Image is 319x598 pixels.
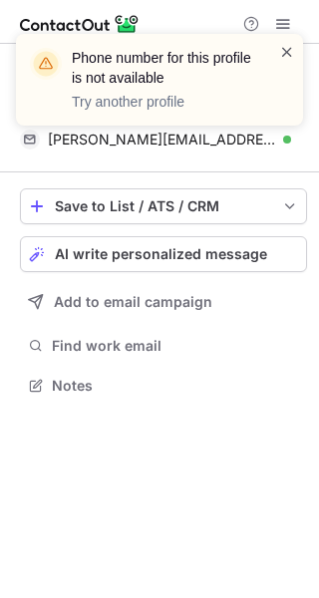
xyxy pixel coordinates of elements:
[20,332,307,360] button: Find work email
[20,12,140,36] img: ContactOut v5.3.10
[55,246,267,262] span: AI write personalized message
[30,48,62,80] img: warning
[20,372,307,400] button: Notes
[52,337,299,355] span: Find work email
[72,48,255,88] header: Phone number for this profile is not available
[55,198,272,214] div: Save to List / ATS / CRM
[20,188,307,224] button: save-profile-one-click
[52,377,299,395] span: Notes
[54,294,212,310] span: Add to email campaign
[20,284,307,320] button: Add to email campaign
[72,92,255,112] p: Try another profile
[20,236,307,272] button: AI write personalized message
